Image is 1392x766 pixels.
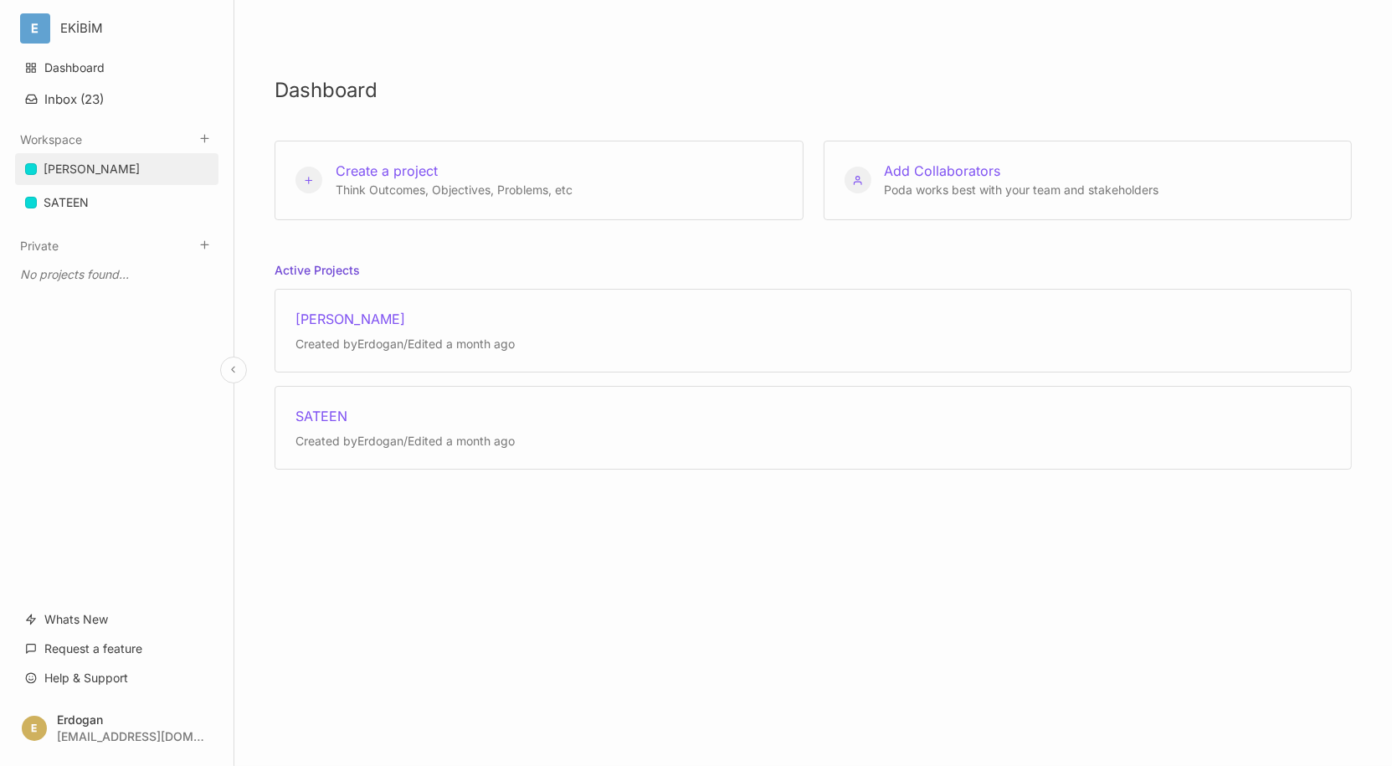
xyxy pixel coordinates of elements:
[20,239,59,253] button: Private
[15,662,218,694] a: Help & Support
[295,407,515,425] div: SATEEN
[15,153,218,185] a: [PERSON_NAME]
[15,153,218,186] div: [PERSON_NAME]
[15,148,218,225] div: Workspace
[885,162,1001,179] span: Add Collaborators
[15,52,218,84] a: Dashboard
[57,713,204,726] div: Erdogan
[15,254,218,295] div: Private
[22,716,47,741] div: E
[44,159,140,179] div: [PERSON_NAME]
[15,85,218,114] button: Inbox (23)
[57,730,204,743] div: [EMAIL_ADDRESS][DOMAIN_NAME]
[15,703,218,753] button: EErdogan[EMAIL_ADDRESS][DOMAIN_NAME]
[275,386,1352,470] a: SATEENCreated byErdogan/Edited a month ago
[275,289,1352,373] a: [PERSON_NAME]Created byErdogan/Edited a month ago
[20,132,82,147] button: Workspace
[295,336,515,352] div: Created by Erdogan / Edited a month ago
[60,21,187,36] div: EKİBİM
[20,13,50,44] div: E
[15,633,218,665] a: Request a feature
[15,187,218,218] a: SATEEN
[295,310,515,328] div: [PERSON_NAME]
[15,260,218,290] div: No projects found...
[336,162,438,179] span: Create a project
[44,193,89,213] div: SATEEN
[20,13,213,44] button: EEKİBİM
[275,261,360,290] h5: Active Projects
[15,604,218,635] a: Whats New
[275,141,804,220] button: Create a project Think Outcomes, Objectives, Problems, etc
[885,183,1159,197] span: Poda works best with your team and stakeholders
[824,141,1353,220] button: Add Collaborators Poda works best with your team and stakeholders
[336,183,573,197] span: Think Outcomes, Objectives, Problems, etc
[275,80,1352,100] h1: Dashboard
[295,433,515,450] div: Created by Erdogan / Edited a month ago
